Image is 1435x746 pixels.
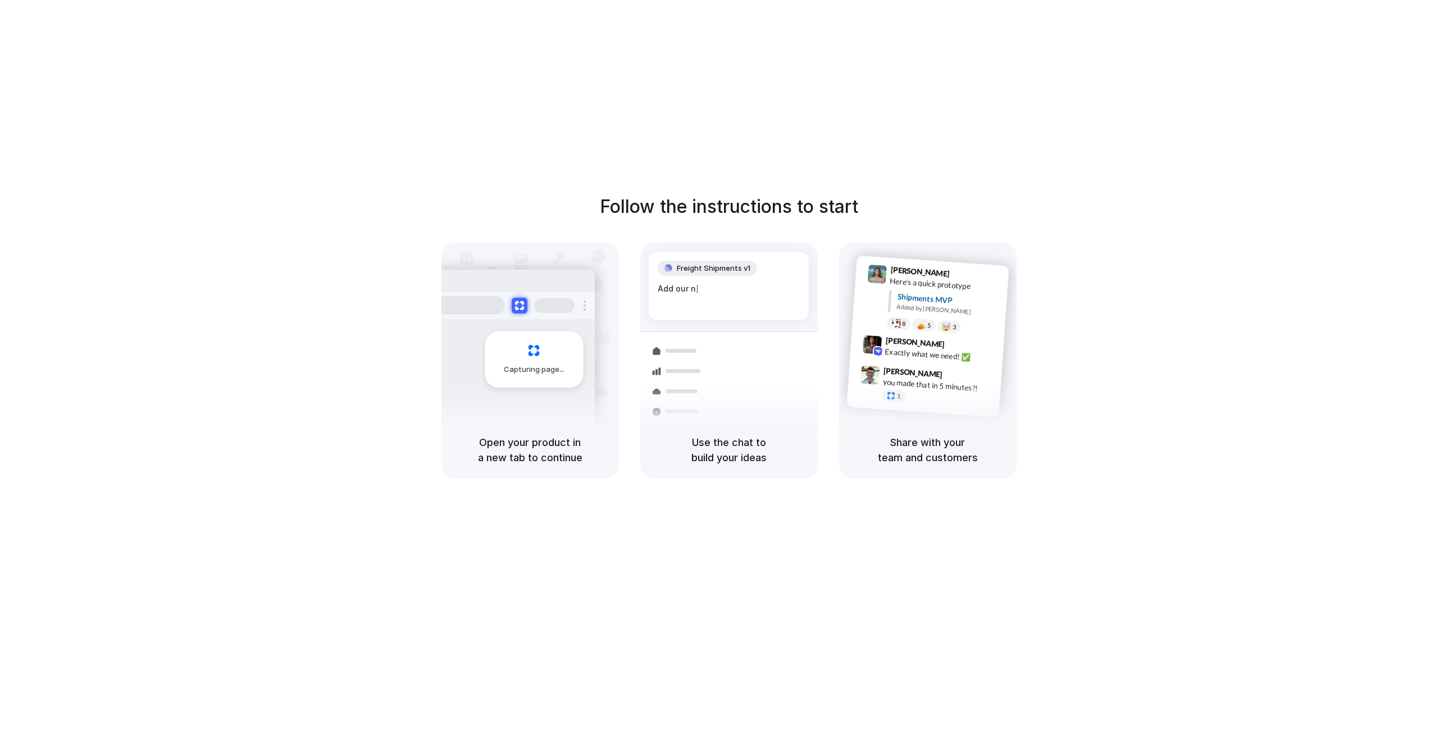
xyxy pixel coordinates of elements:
[946,370,969,383] span: 9:47 AM
[896,393,900,399] span: 1
[658,283,800,295] div: Add our n
[896,302,1000,318] div: Added by [PERSON_NAME]
[654,435,804,465] h5: Use the chat to build your ideas
[953,269,976,282] span: 9:41 AM
[927,322,931,328] span: 5
[901,320,905,326] span: 8
[883,364,942,380] span: [PERSON_NAME]
[504,364,566,375] span: Capturing page
[890,263,950,280] span: [PERSON_NAME]
[455,435,605,465] h5: Open your product in a new tab to continue
[952,324,956,330] span: 3
[696,284,699,293] span: |
[677,263,750,274] span: Freight Shipments v1
[897,290,1001,309] div: Shipments MVP
[889,275,1001,294] div: Here's a quick prototype
[885,345,997,365] div: Exactly what we need! ✅
[600,193,858,220] h1: Follow the instructions to start
[947,339,971,353] span: 9:42 AM
[882,376,995,395] div: you made that in 5 minutes?!
[885,334,945,350] span: [PERSON_NAME]
[941,322,951,331] div: 🤯
[853,435,1003,465] h5: Share with your team and customers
